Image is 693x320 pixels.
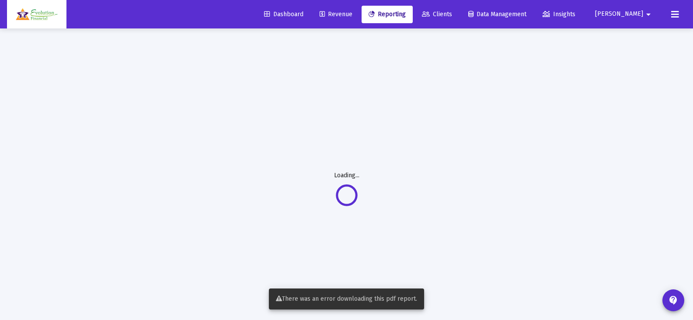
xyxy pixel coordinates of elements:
[643,6,654,23] mat-icon: arrow_drop_down
[595,11,643,18] span: [PERSON_NAME]
[415,6,459,23] a: Clients
[257,6,310,23] a: Dashboard
[468,11,526,18] span: Data Management
[369,11,406,18] span: Reporting
[461,6,533,23] a: Data Management
[668,295,679,306] mat-icon: contact_support
[313,6,359,23] a: Revenue
[536,6,582,23] a: Insights
[422,11,452,18] span: Clients
[264,11,303,18] span: Dashboard
[362,6,413,23] a: Reporting
[14,6,60,23] img: Dashboard
[320,11,352,18] span: Revenue
[543,11,575,18] span: Insights
[585,5,664,23] button: [PERSON_NAME]
[276,295,417,302] span: There was an error downloading this pdf report.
